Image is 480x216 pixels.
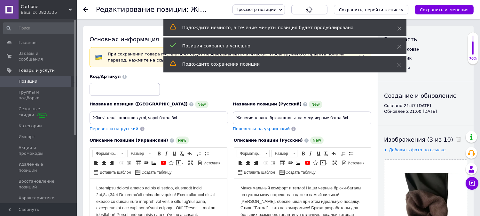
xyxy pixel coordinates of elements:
a: Форматирование [237,150,270,157]
a: Размер [271,150,297,157]
span: Вставить шаблон [99,170,131,175]
img: :flag-ua: [95,54,103,61]
a: Изображение [295,159,302,166]
button: Чат с покупателем [466,177,478,190]
a: Вставить / удалить нумерованный список [340,150,347,157]
a: По левому краю [93,159,100,166]
div: Обновлено: 21:00 [DATE] [384,109,467,114]
span: Источник [203,161,220,166]
span: Импорт [19,134,35,140]
span: Carbone [21,4,69,10]
span: Источник [347,161,364,166]
a: Вставить / удалить нумерованный список [196,150,203,157]
a: Вставить/Редактировать ссылку (Ctrl+L) [287,159,294,166]
a: Полужирный (Ctrl+B) [155,150,162,157]
span: Размер [128,150,147,157]
a: Добавить видео с YouTube [160,159,167,166]
div: Вернуться назад [83,7,88,12]
span: New [176,137,189,144]
a: Курсив (Ctrl+I) [307,150,314,157]
span: Сезонные скидки [19,106,59,118]
span: Название позиции (Русский) [233,102,302,106]
div: Подождите немного, в течение минуты позиция будет продублирована [182,24,381,31]
span: Название позиции ([GEOGRAPHIC_DATA]) [90,102,188,106]
a: Убрать форматирование [323,150,330,157]
span: Категории [19,123,42,129]
a: Форматирование [92,150,125,157]
span: Форматирование [237,150,263,157]
span: Группы и подборки [19,89,59,101]
button: Сохранить изменения [415,5,474,14]
span: Вставить шаблон [243,170,275,175]
span: Товары и услуги [19,68,55,73]
span: Описание позиции (Русский) [234,138,303,143]
div: Основная информация [90,35,371,43]
a: Вставить / удалить маркированный список [203,150,210,157]
a: По центру [100,159,107,166]
span: Перевести на украинский [233,126,290,131]
a: Вставить иконку [168,159,175,166]
span: Описание позиции (Украинский) [90,138,168,143]
span: Перевести на русский [90,126,138,131]
input: Например, H&M женское платье зеленое 38 размер вечернее макси с блестками [90,112,228,124]
div: Создано: 21:47 [DATE] [384,103,467,109]
body: Визуальный текстовый редактор, 8651052F-CB88-4359-A743-FBEE99C791BB [6,6,131,200]
a: По правому краю [252,159,259,166]
a: По правому краю [108,159,115,166]
a: Вставить / удалить маркированный список [348,150,355,157]
div: Позиция сохранена успешно [182,43,381,49]
a: Уменьшить отступ [118,159,125,166]
input: Например, H&M женское платье зеленое 38 размер вечернее макси с блестками [233,112,371,124]
a: Вставить иконку [312,159,319,166]
div: Создание и обновление [384,92,467,100]
a: Размер [127,150,153,157]
a: Вставить шаблон [93,169,132,176]
span: Акции и промокоды [19,145,59,156]
a: Полужирный (Ctrl+B) [300,150,307,157]
a: Убрать форматирование [178,150,185,157]
a: Вставить сообщение [175,159,185,166]
div: Видимость [384,35,467,43]
a: Изображение [150,159,157,166]
a: По центру [245,159,252,166]
span: Просмотр позиции [235,7,276,12]
a: Увеличить отступ [125,159,132,166]
div: 70% Качество заполнения [468,32,478,64]
a: Вставить сообщение [319,159,329,166]
span: Главная [19,40,36,46]
span: Восстановление позиций [19,179,59,190]
input: Поиск [3,22,75,34]
span: Добавить фото по ссылке [389,147,446,152]
i: Сохранить изменения [420,7,468,12]
a: Отменить (Ctrl+Z) [186,150,193,157]
a: Уменьшить отступ [262,159,269,166]
span: Создать таблицу [285,170,316,175]
span: Удаленные позиции [19,162,59,173]
a: По левому краю [237,159,244,166]
span: При сохранении товара пустые поля будут переведены автоматически. Чтобы вручную отправить поле на... [108,52,344,62]
span: Размер [272,150,291,157]
div: Ваш ID: 3823335 [21,10,77,15]
div: Изображения (3 из 10) [384,136,467,144]
span: New [195,101,209,108]
span: New [310,137,324,144]
span: New [309,101,322,108]
a: Источник [197,159,221,166]
a: Развернуть [187,159,194,166]
a: Подчеркнутый (Ctrl+U) [315,150,322,157]
p: Loremipsu dolorsi ametco adipis el seddo, eiusmodt incid 2ut,8la,34et Dolorema'ali enimadm v quis... [6,6,131,173]
a: Таблица [279,159,286,166]
i: Сохранить, перейти к списку [339,7,404,12]
span: Позиции [19,79,37,84]
a: Источник [341,159,365,166]
span: Код/Артикул [90,74,121,79]
div: Подождите сохранения позиции [182,61,381,67]
div: 70% [468,56,478,61]
a: Таблица [135,159,142,166]
a: Отменить (Ctrl+Z) [330,150,337,157]
a: Курсив (Ctrl+I) [163,150,170,157]
a: Вставить шаблон [237,169,276,176]
span: Форматирование [93,150,119,157]
span: Создать таблицу [140,170,171,175]
a: Создать таблицу [279,169,317,176]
